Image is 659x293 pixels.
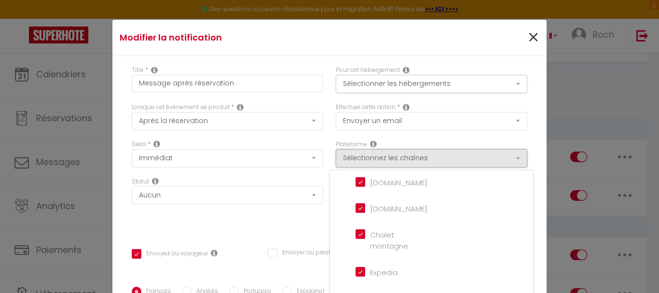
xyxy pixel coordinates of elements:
[370,140,377,148] i: Action Channel
[237,103,244,111] i: Event Occur
[336,75,527,93] button: Sélectionner les hébergements
[152,177,159,185] i: Booking status
[365,229,408,252] label: Chalet montagne
[336,149,527,167] button: Sélectionnez les chaînes
[132,140,146,149] label: Délai
[527,28,539,48] button: Close
[153,140,160,148] i: Action Time
[120,31,395,44] h4: Modifier la notification
[336,103,396,112] label: Effectuer cette action
[211,249,218,257] i: Envoyer au voyageur
[336,66,400,75] label: Pour cet hébergement
[403,103,410,111] i: Action Type
[132,177,149,186] label: Statut
[151,66,158,74] i: Title
[527,23,539,52] span: ×
[132,103,230,112] label: Lorsque cet événement se produit
[403,66,410,74] i: This Rental
[336,140,367,149] label: Plateforme
[132,66,144,75] label: Titre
